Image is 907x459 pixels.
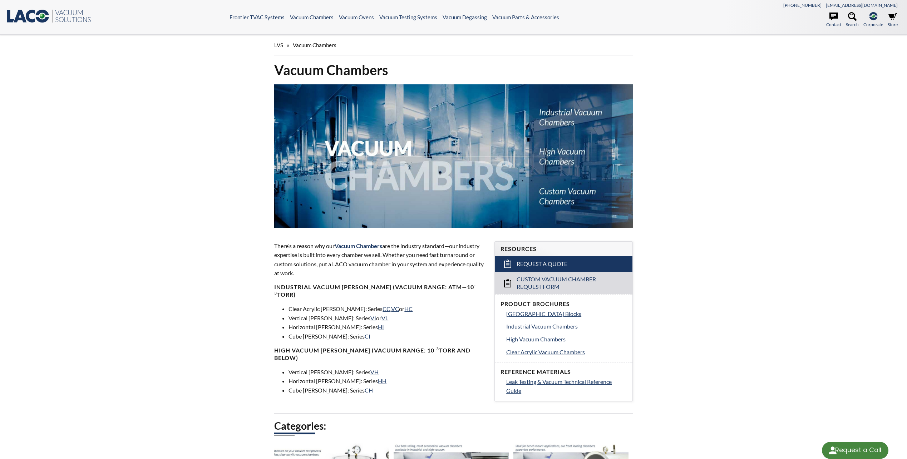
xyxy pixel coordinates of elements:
a: VC [391,305,399,312]
a: Vacuum Testing Systems [379,14,437,20]
a: CC [383,305,390,312]
span: Corporate [863,21,883,28]
h4: Industrial Vacuum [PERSON_NAME] (vacuum range: atm—10 Torr) [274,283,486,298]
a: High Vacuum Chambers [506,335,627,344]
img: round button [827,445,838,456]
h4: Reference Materials [501,368,627,376]
li: Vertical [PERSON_NAME]: Series or [289,314,486,323]
span: Custom Vacuum Chamber Request Form [517,276,613,291]
span: Request a Quote [517,260,567,268]
a: VI [370,315,376,321]
span: Clear Acrylic Vacuum Chambers [506,349,585,355]
li: Vertical [PERSON_NAME]: Series [289,367,486,377]
li: Cube [PERSON_NAME]: Series [289,386,486,395]
span: [GEOGRAPHIC_DATA] Blocks [506,310,581,317]
a: Search [846,12,859,28]
a: Vacuum Ovens [339,14,374,20]
span: Vacuum Chambers [293,42,336,48]
h1: Vacuum Chambers [274,61,632,79]
a: Vacuum Parts & Accessories [492,14,559,20]
div: Request a Call [822,442,888,459]
li: Horizontal [PERSON_NAME]: Series [289,376,486,386]
sup: -3 [434,346,439,351]
a: Vacuum Chambers [290,14,334,20]
h4: Resources [501,245,627,253]
a: [PHONE_NUMBER] [783,3,822,8]
a: HH [378,377,386,384]
a: Leak Testing & Vacuum Technical Reference Guide [506,377,627,395]
a: Industrial Vacuum Chambers [506,322,627,331]
a: Store [888,12,898,28]
div: Request a Call [835,442,881,458]
a: CI [365,333,370,340]
a: [EMAIL_ADDRESS][DOMAIN_NAME] [826,3,898,8]
div: » [274,35,632,55]
a: Frontier TVAC Systems [230,14,285,20]
span: LVS [274,42,283,48]
a: VL [381,315,388,321]
a: [GEOGRAPHIC_DATA] Blocks [506,309,627,319]
a: Custom Vacuum Chamber Request Form [495,272,632,294]
a: Request a Quote [495,256,632,272]
p: There’s a reason why our are the industry standard—our industry expertise is built into every cha... [274,241,486,278]
a: VH [370,369,379,375]
a: Contact [826,12,841,28]
h2: Categories: [274,419,632,433]
a: HI [378,324,384,330]
span: Vacuum Chambers [335,242,382,249]
span: Leak Testing & Vacuum Technical Reference Guide [506,378,612,394]
a: Clear Acrylic Vacuum Chambers [506,347,627,357]
span: High Vacuum Chambers [506,336,566,342]
h4: Product Brochures [501,300,627,308]
li: Clear Acrylic [PERSON_NAME]: Series , or [289,304,486,314]
span: Industrial Vacuum Chambers [506,323,578,330]
h4: High Vacuum [PERSON_NAME] (Vacuum range: 10 Torr and below) [274,347,486,362]
a: Vacuum Degassing [443,14,487,20]
li: Horizontal [PERSON_NAME]: Series [289,322,486,332]
img: Vacuum Chambers [274,84,632,228]
a: CH [365,387,373,394]
li: Cube [PERSON_NAME]: Series [289,332,486,341]
a: HC [404,305,413,312]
